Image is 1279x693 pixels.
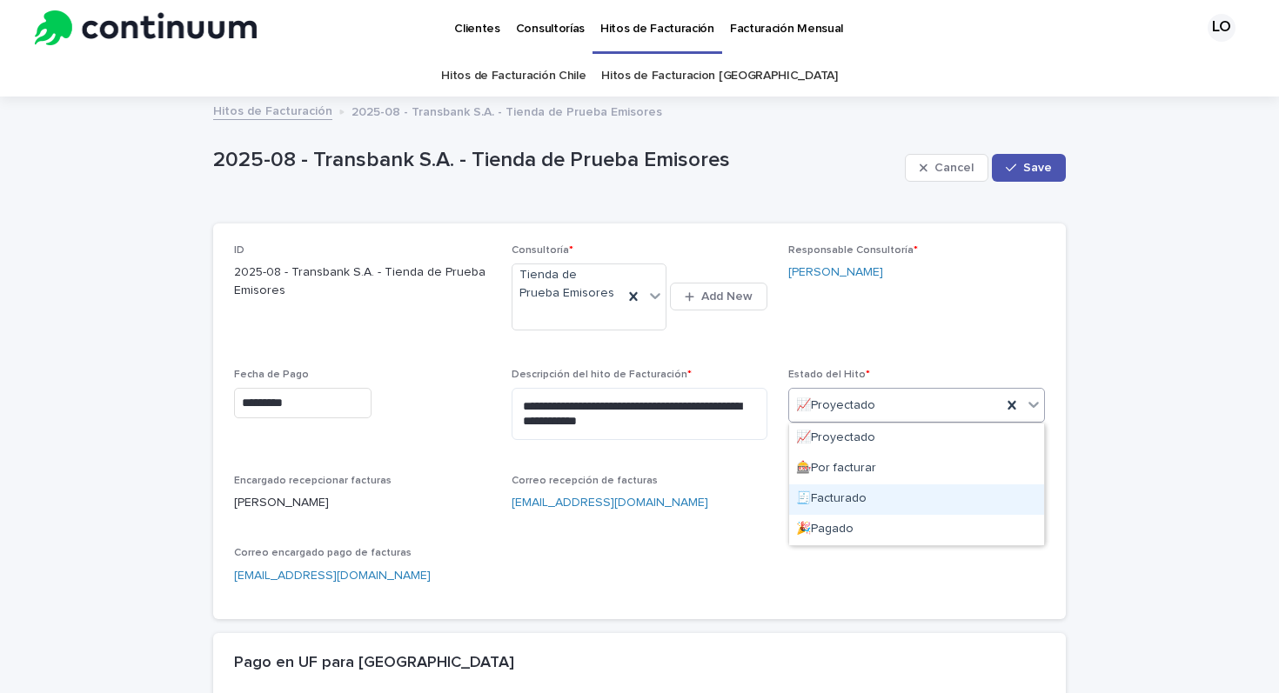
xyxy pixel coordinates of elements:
[234,370,309,380] span: Fecha de Pago
[789,484,1044,515] div: 🧾Facturado
[234,245,244,256] span: ID
[213,148,898,173] p: 2025-08 - Transbank S.A. - Tienda de Prueba Emisores
[512,245,573,256] span: Consultoría
[1208,14,1235,42] div: LO
[234,654,514,673] h2: Pago en UF para [GEOGRAPHIC_DATA]
[670,283,767,310] button: Add New
[213,100,332,120] a: Hitos de Facturación
[601,56,837,97] a: Hitos de Facturacion [GEOGRAPHIC_DATA]
[441,56,586,97] a: Hitos de Facturación Chile
[512,370,692,380] span: Descripción del hito de Facturación
[701,290,753,303] span: Add New
[519,266,616,303] span: Tienda de Prueba Emisores
[234,263,491,300] p: 2025-08 - Transbank S.A. - Tienda de Prueba Emisores
[789,454,1044,484] div: 🎰Por facturar
[796,396,875,415] span: 📈Proyectado
[788,245,918,256] span: Responsable Consultoría
[789,423,1044,454] div: 📈Proyectado
[905,154,988,182] button: Cancel
[512,496,708,509] a: [EMAIL_ADDRESS][DOMAIN_NAME]
[789,515,1044,545] div: 🎉Pagado
[512,476,658,486] span: Correo recepción de facturas
[234,570,431,582] a: [EMAIL_ADDRESS][DOMAIN_NAME]
[234,548,412,558] span: Correo encargado pago de facturas
[934,162,974,174] span: Cancel
[35,10,257,45] img: tu8iVZLBSFSnlyF4Um45
[992,154,1066,182] button: Save
[1023,162,1052,174] span: Save
[788,263,883,282] a: [PERSON_NAME]
[788,370,870,380] span: Estado del Hito
[352,101,662,120] p: 2025-08 - Transbank S.A. - Tienda de Prueba Emisores
[234,494,491,512] p: [PERSON_NAME]
[234,476,392,486] span: Encargado recepcionar facturas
